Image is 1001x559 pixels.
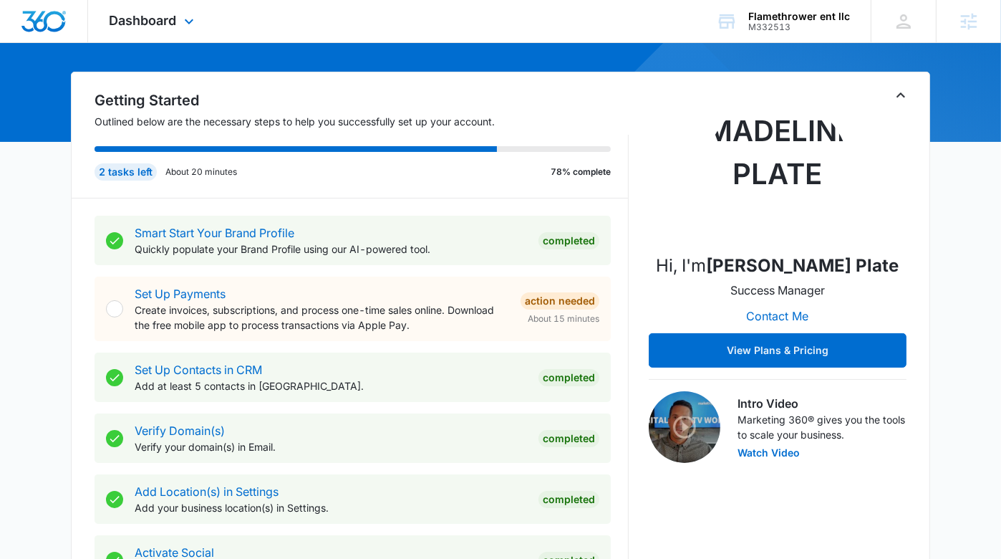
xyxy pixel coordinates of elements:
[649,333,906,368] button: View Plans & Pricing
[135,378,527,393] p: Add at least 5 contacts in [GEOGRAPHIC_DATA].
[135,439,527,454] p: Verify your domain(s) in Email.
[135,287,226,301] a: Set Up Payments
[135,302,509,333] p: Create invoices, subscriptions, and process one-time sales online. Download the free mobile app t...
[165,166,237,178] p: About 20 minutes
[95,114,629,129] p: Outlined below are the necessary steps to help you successfully set up your account.
[135,500,527,515] p: Add your business location(s) in Settings.
[706,98,849,242] img: Madeline Plate
[538,232,599,249] div: Completed
[748,22,850,32] div: account id
[135,363,262,377] a: Set Up Contacts in CRM
[135,226,294,240] a: Smart Start Your Brand Profile
[551,166,611,178] p: 78% complete
[95,90,629,111] h2: Getting Started
[738,395,906,412] h3: Intro Video
[521,292,599,310] div: Action Needed
[732,299,823,333] button: Contact Me
[730,282,825,299] p: Success Manager
[528,312,599,325] span: About 15 minutes
[657,253,899,279] p: Hi, I'm
[135,424,225,438] a: Verify Domain(s)
[738,448,800,458] button: Watch Video
[738,412,906,442] p: Marketing 360® gives you the tools to scale your business.
[649,391,720,463] img: Intro Video
[892,87,909,104] button: Toggle Collapse
[538,491,599,508] div: Completed
[135,242,527,257] p: Quickly populate your Brand Profile using our AI-powered tool.
[707,255,899,276] strong: [PERSON_NAME] Plate
[95,163,157,181] div: 2 tasks left
[748,11,850,22] div: account name
[135,484,279,499] a: Add Location(s) in Settings
[110,13,177,28] span: Dashboard
[538,369,599,386] div: Completed
[538,430,599,447] div: Completed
